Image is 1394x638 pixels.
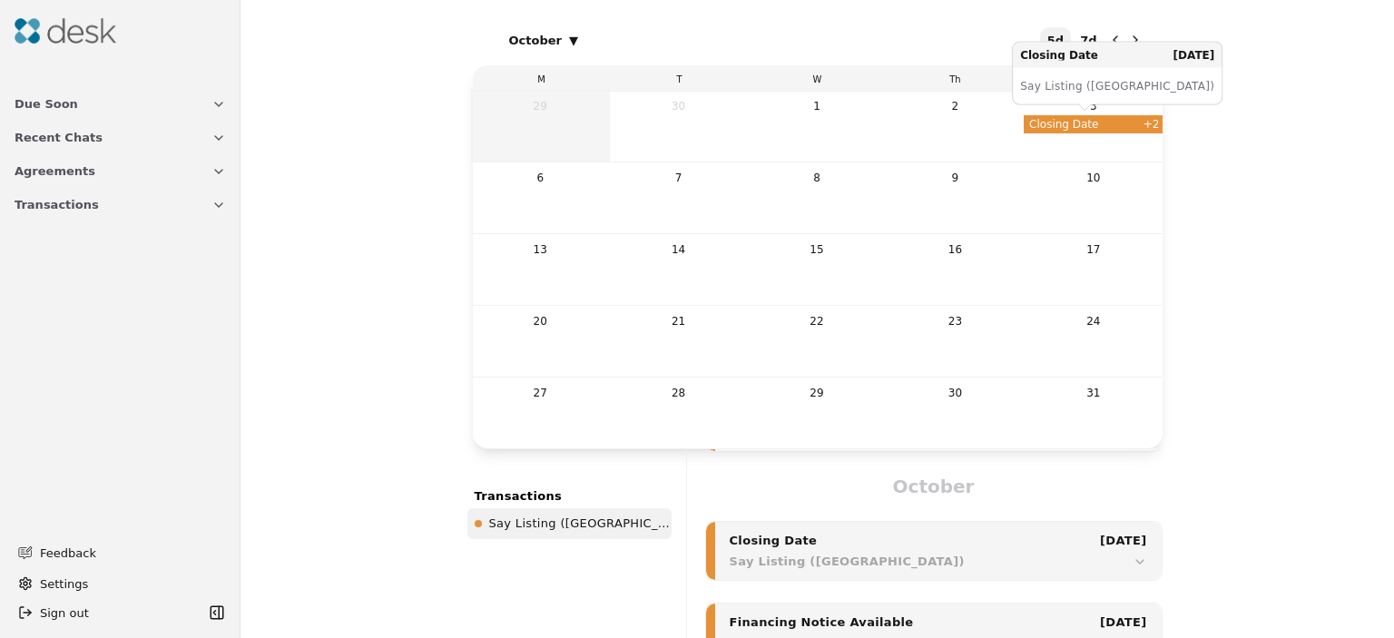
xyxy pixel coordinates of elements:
img: Desk [15,18,116,44]
div: 9 [952,169,959,187]
div: 2 [952,97,959,115]
div: 6 [536,169,544,187]
button: Next month [1126,31,1144,49]
span: T [676,74,682,84]
div: Financing Notice Available [730,613,1022,632]
div: [DATE] [1100,531,1146,550]
button: Agreements [4,154,237,188]
button: Feedback [7,536,226,569]
div: 29 [534,97,547,115]
div: October [705,474,1163,499]
button: +2 [1144,115,1163,133]
span: Closing Date [1024,115,1144,133]
div: 14 [672,240,685,259]
p: Closing Date [1020,50,1098,61]
div: 22 [810,312,823,330]
div: 21 [672,312,685,330]
button: Settings [11,569,230,598]
button: Sign out [11,598,204,627]
span: Recent Chats [15,128,103,147]
button: Recent Chats [4,121,237,154]
div: 8 [813,169,820,187]
span: ▾ [569,27,578,53]
div: 10 [1086,169,1100,187]
div: 27 [534,384,547,402]
div: 1 [813,97,820,115]
div: 30 [948,384,962,402]
span: Due Soon [15,94,78,113]
div: [DATE] [1100,613,1146,632]
div: 29 [810,384,823,402]
span: October [509,31,562,50]
div: Closing Date [730,531,1022,550]
span: W [813,74,822,84]
button: Due Soon [4,87,237,121]
div: 3 [1090,97,1097,115]
div: 28 [672,384,685,402]
span: Feedback [40,544,215,563]
div: 23 [948,312,962,330]
p: [DATE] [1173,50,1215,61]
div: Say Listing ([GEOGRAPHIC_DATA]) [730,552,965,571]
button: October▾ [498,25,589,54]
div: 13 [534,240,547,259]
section: Calendar [473,7,1163,448]
div: 16 [948,240,962,259]
button: 5 day view [1040,27,1071,54]
div: 31 [1086,384,1100,402]
div: 17 [1086,240,1100,259]
button: Closing Date[DATE]Say Listing ([GEOGRAPHIC_DATA]) [730,531,1147,571]
span: M [537,74,545,84]
span: Agreements [15,162,95,181]
button: Transactions [4,188,237,221]
span: Settings [40,574,88,594]
div: 15 [810,240,823,259]
div: Transactions [467,485,672,508]
p: Say Listing ([GEOGRAPHIC_DATA]) [1013,68,1222,104]
div: 7 [675,169,682,187]
span: Transactions [15,195,99,214]
div: 24 [1086,312,1100,330]
span: Say Listing ([GEOGRAPHIC_DATA]) [489,512,672,535]
button: Previous month [1106,31,1124,49]
div: 20 [534,312,547,330]
span: Sign out [40,604,89,623]
button: 7 day view [1073,27,1104,54]
span: Th [949,74,960,84]
div: 30 [672,97,685,115]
